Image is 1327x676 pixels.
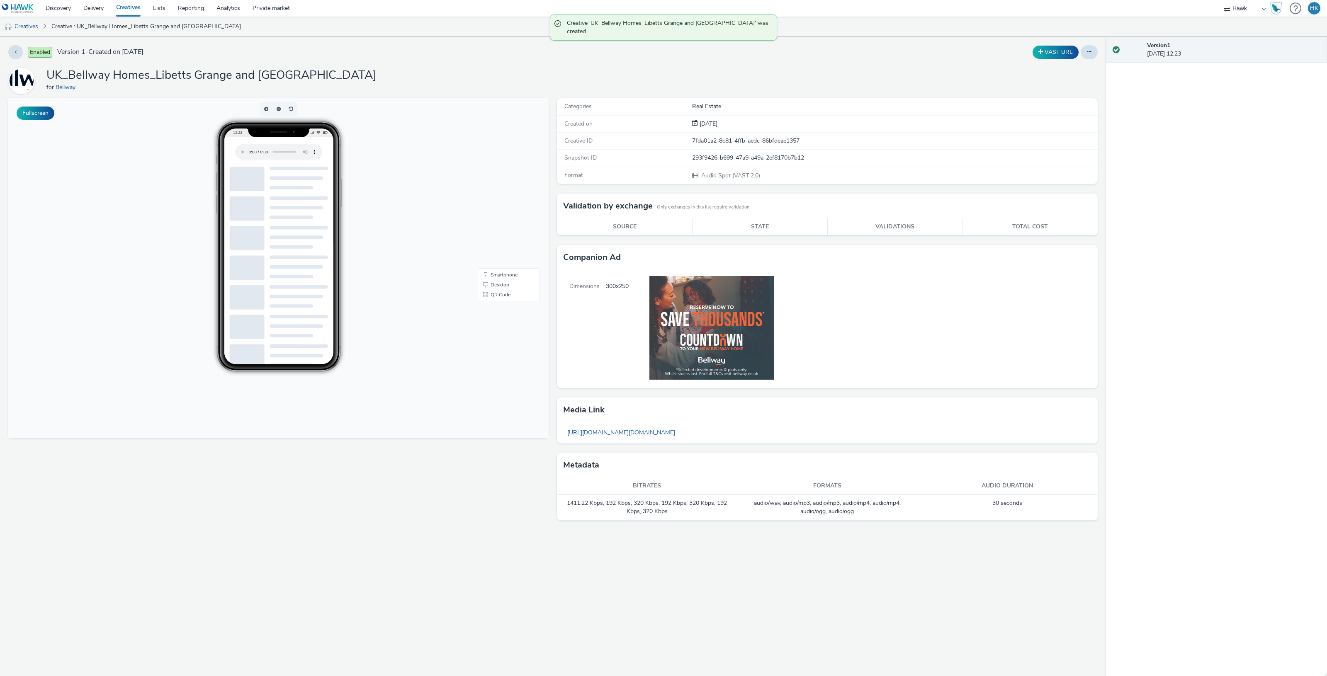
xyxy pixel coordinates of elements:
span: 300x250 [606,270,629,388]
td: 30 seconds [917,495,1097,521]
span: 12:23 [224,32,233,36]
span: for [46,83,56,91]
button: VAST URL [1033,46,1079,59]
span: Dimensions [557,270,606,388]
li: Desktop [471,182,530,191]
li: QR Code [471,191,530,201]
div: 7fda01a2-8c81-4ffb-aedc-86bfdeae1357 [692,137,1097,145]
th: Bitrates [557,477,737,494]
div: Creation 03 October 2025, 12:23 [698,120,717,128]
img: undefined Logo [2,3,34,14]
span: Categories [564,102,592,110]
div: HK [1310,2,1318,15]
th: Total cost [962,218,1098,235]
div: 293f9426-b699-47a9-a49a-2ef8170b7b12 [692,154,1097,162]
th: Audio duration [917,477,1097,494]
h1: UK_Bellway Homes_Libetts Grange and [GEOGRAPHIC_DATA] [46,68,377,83]
span: Version 1 - Created on [DATE] [57,47,143,57]
a: [URL][DOMAIN_NAME][DOMAIN_NAME] [563,424,679,441]
span: Format [564,171,583,179]
small: Only exchanges in this list require validation [657,204,749,211]
span: Creative 'UK_Bellway Homes_Libetts Grange and [GEOGRAPHIC_DATA]' was created [567,19,768,36]
th: State [692,218,827,235]
span: Creative ID [564,137,593,145]
h3: Validation by exchange [563,200,653,212]
span: Audio Spot (VAST 2.0) [700,172,760,179]
div: Duplicate the creative as a VAST URL [1030,46,1081,59]
span: Desktop [482,184,501,189]
span: QR Code [482,194,502,199]
span: Enabled [28,47,52,58]
td: 1411.22 Kbps, 192 Kbps, 320 Kbps, 192 Kbps, 320 Kbps, 192 Kbps, 320 Kbps [557,495,737,521]
h3: Companion Ad [563,251,621,264]
th: Formats [737,477,917,494]
h3: Metadata [563,459,599,471]
span: Smartphone [482,174,509,179]
td: audio/wav, audio/mp3, audio/mp3, audio/mp4, audio/mp4, audio/ogg, audio/ogg [737,495,917,521]
span: Created on [564,120,593,128]
img: Companion Ad [629,270,780,386]
strong: Version 1 [1147,41,1170,49]
li: Smartphone [471,172,530,182]
div: Real Estate [692,102,1097,111]
img: Bellway [10,69,34,93]
img: audio [4,23,12,31]
a: Bellway [56,83,79,91]
a: Hawk Academy [1270,2,1286,15]
th: Validations [827,218,962,235]
button: Fullscreen [17,107,54,120]
a: Creative : UK_Bellway Homes_Libetts Grange and [GEOGRAPHIC_DATA] [47,17,245,36]
h3: Media link [563,404,605,416]
img: Hawk Academy [1270,2,1282,15]
span: Snapshot ID [564,154,597,162]
th: Source [557,218,692,235]
div: [DATE] 12:23 [1147,41,1320,58]
span: [DATE] [698,120,717,128]
a: Bellway [8,77,38,85]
